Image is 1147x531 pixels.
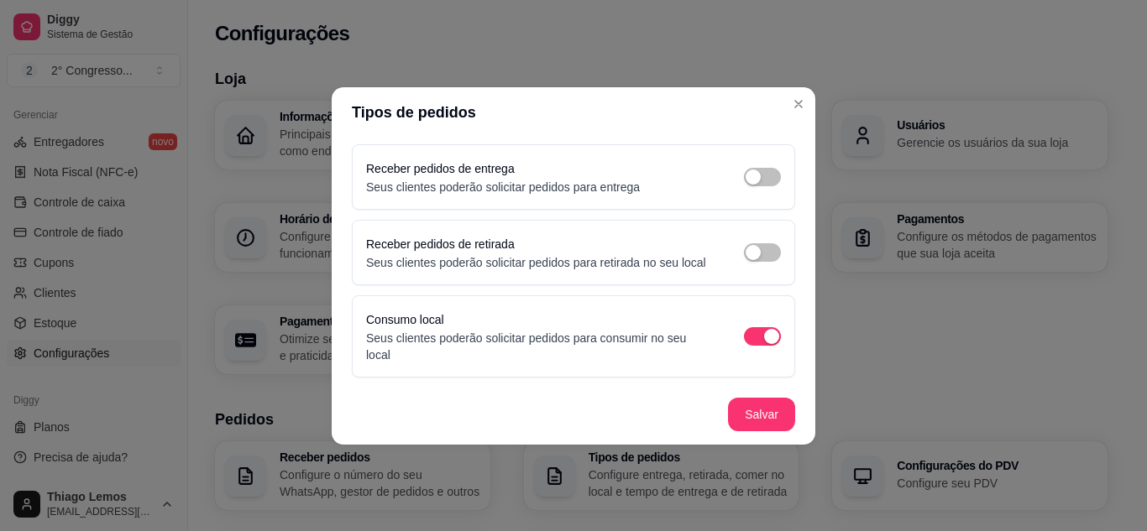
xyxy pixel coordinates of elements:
header: Tipos de pedidos [332,87,815,138]
button: Close [785,91,812,117]
label: Receber pedidos de entrega [366,162,515,175]
p: Seus clientes poderão solicitar pedidos para consumir no seu local [366,330,710,363]
label: Receber pedidos de retirada [366,237,515,251]
label: Consumo local [366,313,444,326]
button: Salvar [728,398,795,431]
p: Seus clientes poderão solicitar pedidos para entrega [366,179,640,195]
p: Seus clientes poderão solicitar pedidos para retirada no seu local [366,254,706,271]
